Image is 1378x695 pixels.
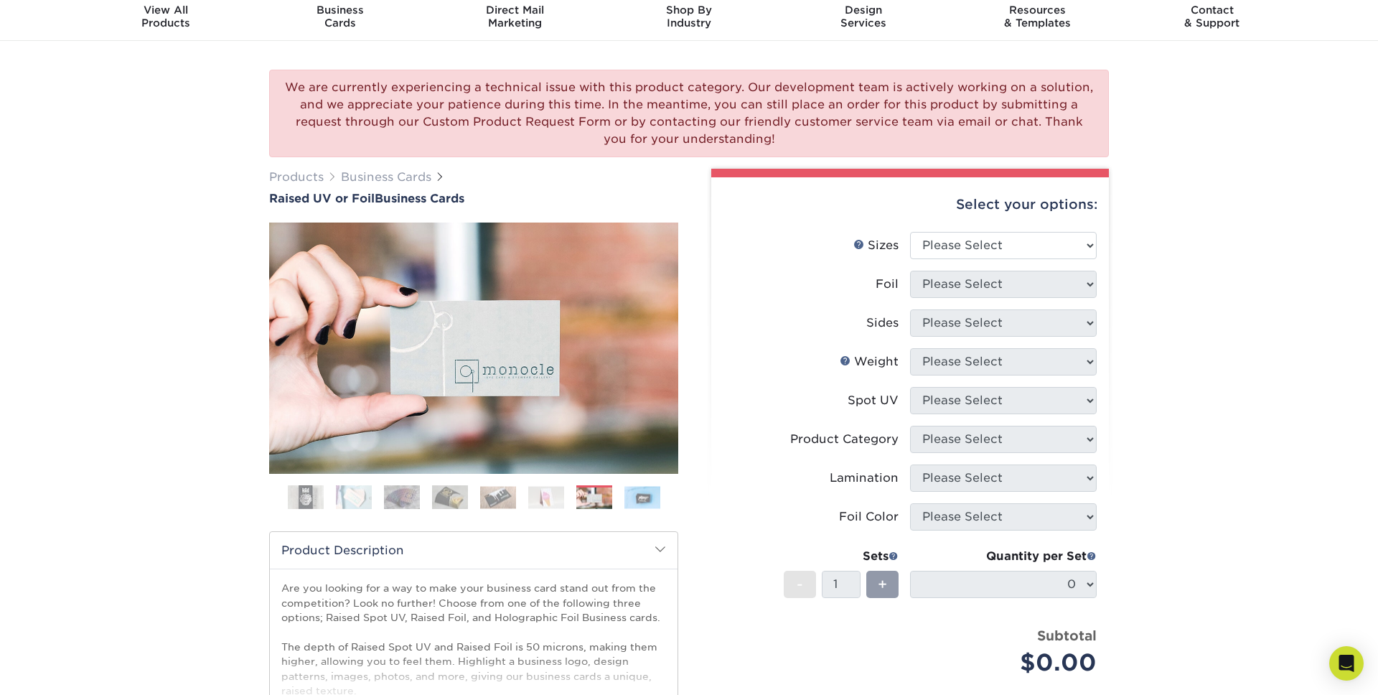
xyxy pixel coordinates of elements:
img: Business Cards 05 [480,486,516,508]
h1: Business Cards [269,192,678,205]
div: Lamination [830,470,899,487]
span: Raised UV or Foil [269,192,375,205]
div: Select your options: [723,177,1097,232]
span: Design [776,4,950,17]
div: & Templates [950,4,1125,29]
a: Business Cards [341,170,431,184]
span: - [797,574,803,595]
div: Services [776,4,950,29]
div: Foil Color [839,508,899,526]
div: Sides [866,314,899,332]
img: Business Cards 01 [288,480,324,516]
div: Quantity per Set [910,548,1097,565]
div: Product Category [790,431,899,448]
div: $0.00 [921,645,1097,680]
div: We are currently experiencing a technical issue with this product category. Our development team ... [269,70,1109,157]
img: Business Cards 08 [624,486,660,508]
span: Resources [950,4,1125,17]
strong: Subtotal [1037,628,1097,643]
div: & Support [1125,4,1299,29]
div: Weight [840,353,899,370]
a: Raised UV or FoilBusiness Cards [269,192,678,205]
div: Sets [784,548,899,565]
img: Business Cards 06 [528,486,564,508]
div: Cards [253,4,428,29]
a: Products [269,170,324,184]
img: Raised UV or Foil 07 [269,223,678,474]
img: Business Cards 03 [384,485,420,510]
span: Shop By [602,4,777,17]
div: Marketing [428,4,602,29]
div: Products [79,4,253,29]
div: Industry [602,4,777,29]
span: Business [253,4,428,17]
span: Contact [1125,4,1299,17]
img: Business Cards 02 [336,485,372,510]
h2: Product Description [270,532,678,569]
span: + [878,574,887,595]
div: Open Intercom Messenger [1329,646,1364,681]
div: Foil [876,276,899,293]
img: Business Cards 04 [432,485,468,510]
div: Spot UV [848,392,899,409]
span: Direct Mail [428,4,602,17]
div: Sizes [853,237,899,254]
span: View All [79,4,253,17]
img: Business Cards 07 [576,488,612,510]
